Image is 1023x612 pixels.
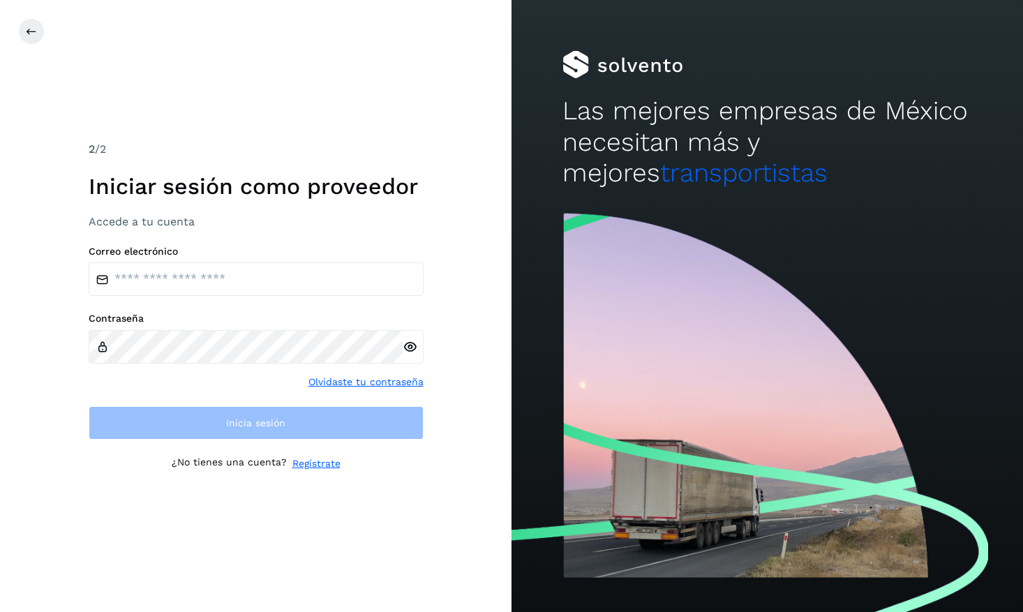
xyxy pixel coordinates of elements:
span: Inicia sesión [226,418,285,428]
label: Contraseña [89,313,424,324]
a: Regístrate [292,456,341,471]
div: /2 [89,141,424,158]
span: transportistas [660,158,828,188]
p: ¿No tienes una cuenta? [172,456,287,471]
a: Olvidaste tu contraseña [308,375,424,389]
h2: Las mejores empresas de México necesitan más y mejores [562,96,971,188]
button: Inicia sesión [89,406,424,440]
h3: Accede a tu cuenta [89,215,424,228]
label: Correo electrónico [89,246,424,258]
span: 2 [89,142,95,156]
h1: Iniciar sesión como proveedor [89,173,424,200]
